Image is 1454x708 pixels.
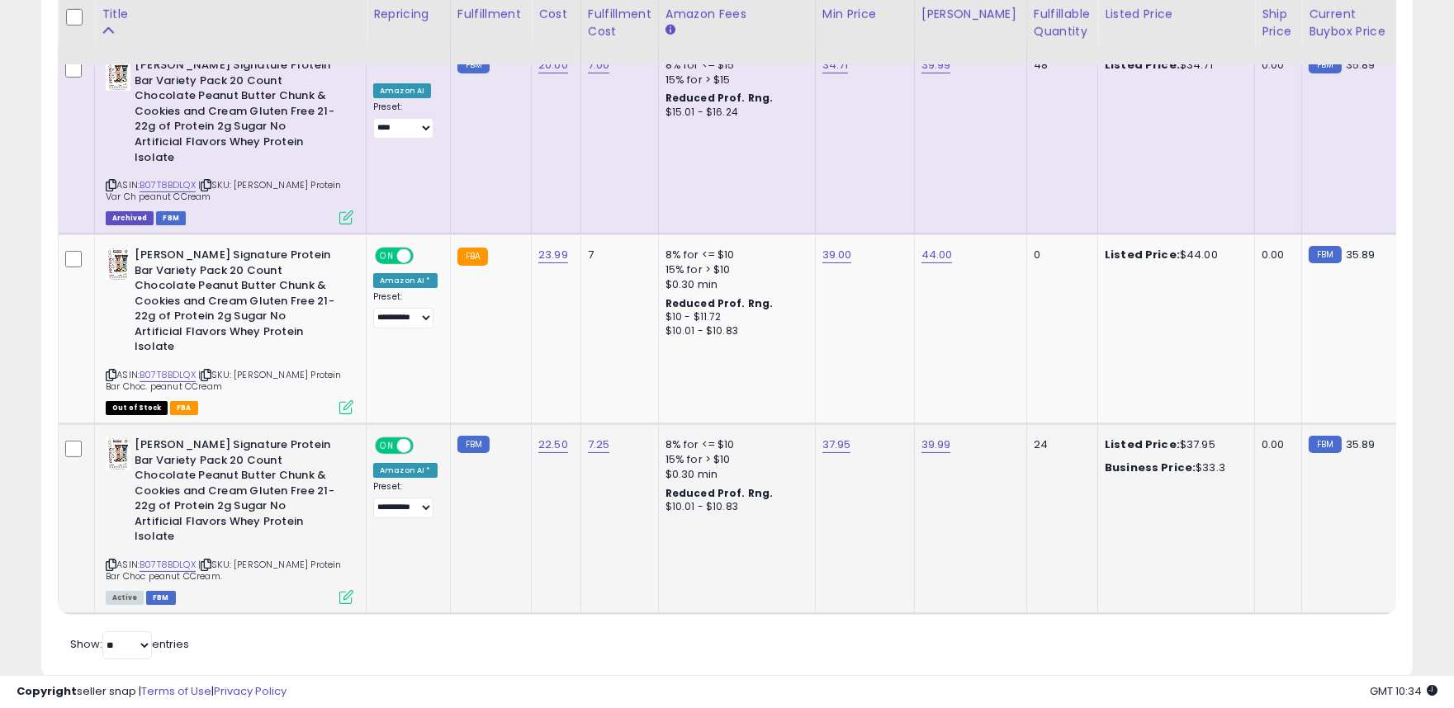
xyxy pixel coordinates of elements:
span: | SKU: [PERSON_NAME] Protein Bar Choc peanut CCream. [106,558,342,583]
div: 0.00 [1262,248,1289,262]
a: 34.71 [822,57,849,73]
small: FBM [457,436,490,453]
div: ASIN: [106,248,353,413]
div: Fulfillment [457,6,524,23]
small: FBM [457,56,490,73]
div: $15.01 - $16.24 [665,106,803,120]
span: OFF [411,439,438,453]
div: Amazon Fees [665,6,808,23]
div: $37.95 [1105,437,1242,452]
div: $34.71 [1105,58,1242,73]
a: 20.00 [538,57,568,73]
div: Amazon AI * [373,463,438,478]
div: $44.00 [1105,248,1242,262]
div: Title [102,6,359,23]
div: 8% for <= $15 [665,58,803,73]
div: Fulfillable Quantity [1034,6,1091,40]
span: ON [377,439,397,453]
div: 15% for > $10 [665,262,803,277]
div: Listed Price [1105,6,1248,23]
span: Listings that have been deleted from Seller Central [106,211,154,225]
a: 39.99 [921,437,951,453]
a: Privacy Policy [214,683,287,699]
b: Reduced Prof. Rng. [665,91,774,105]
small: FBM [1309,436,1341,453]
div: Repricing [373,6,443,23]
a: 44.00 [921,247,953,263]
b: Reduced Prof. Rng. [665,486,774,500]
a: B07T8BDLQX [140,178,196,192]
div: $10 - $11.72 [665,310,803,324]
span: 35.89 [1346,247,1376,262]
div: 0 [1034,248,1085,262]
div: $10.01 - $10.83 [665,324,803,338]
small: FBM [1309,246,1341,263]
b: Listed Price: [1105,57,1180,73]
a: 7.25 [588,437,610,453]
strong: Copyright [17,683,77,699]
small: FBA [457,248,488,266]
div: [PERSON_NAME] [921,6,1020,23]
span: | SKU: [PERSON_NAME] Protein Bar Choc. peanut CCream [106,368,342,393]
div: $10.01 - $10.83 [665,500,803,514]
div: Amazon AI [373,83,431,98]
a: 39.99 [921,57,951,73]
a: 7.00 [588,57,610,73]
small: Amazon Fees. [665,23,675,38]
div: Preset: [373,291,438,328]
div: 48 [1034,58,1085,73]
span: 35.89 [1346,57,1376,73]
div: $0.30 min [665,467,803,482]
b: Listed Price: [1105,437,1180,452]
div: $0.30 min [665,277,803,292]
b: [PERSON_NAME] Signature Protein Bar Variety Pack 20 Count Chocolate Peanut Butter Chunk & Cookies... [135,248,335,359]
div: ASIN: [106,58,353,223]
span: Show: entries [70,636,189,652]
div: 24 [1034,437,1085,452]
small: FBM [1309,56,1341,73]
span: 2025-08-11 10:34 GMT [1370,683,1437,699]
img: 51AfahRGV-L._SL40_.jpg [106,248,130,281]
a: Terms of Use [141,683,211,699]
span: FBM [146,591,176,605]
span: FBM [156,211,186,225]
div: 8% for <= $10 [665,248,803,262]
div: seller snap | | [17,684,287,700]
a: 39.00 [822,247,852,263]
b: Reduced Prof. Rng. [665,296,774,310]
div: 7 [588,248,646,262]
div: ASIN: [106,437,353,602]
div: 0.00 [1262,58,1289,73]
div: Min Price [822,6,907,23]
div: 8% for <= $10 [665,437,803,452]
a: B07T8BDLQX [140,368,196,382]
div: Preset: [373,481,438,518]
span: OFF [411,249,438,263]
div: Current Buybox Price [1309,6,1394,40]
a: 22.50 [538,437,568,453]
span: All listings that are currently out of stock and unavailable for purchase on Amazon [106,401,168,415]
div: 15% for > $10 [665,452,803,467]
div: $33.3 [1105,460,1242,475]
a: B07T8BDLQX [140,558,196,572]
b: [PERSON_NAME] Signature Protein Bar Variety Pack 20 Count Chocolate Peanut Butter Chunk & Cookies... [135,58,335,169]
div: Fulfillment Cost [588,6,651,40]
a: 37.95 [822,437,851,453]
div: 0.00 [1262,437,1289,452]
a: 23.99 [538,247,568,263]
img: 51AfahRGV-L._SL40_.jpg [106,437,130,470]
span: | SKU: [PERSON_NAME] Protein Var Ch peanut CCream [106,178,342,203]
div: 15% for > $15 [665,73,803,87]
b: Listed Price: [1105,247,1180,262]
span: ON [377,249,397,263]
span: FBA [170,401,198,415]
b: [PERSON_NAME] Signature Protein Bar Variety Pack 20 Count Chocolate Peanut Butter Chunk & Cookies... [135,437,335,549]
div: Ship Price [1262,6,1295,40]
span: All listings currently available for purchase on Amazon [106,591,144,605]
span: 35.89 [1346,437,1376,452]
img: 51AfahRGV-L._SL40_.jpg [106,58,130,91]
div: Cost [538,6,574,23]
b: Business Price: [1105,460,1196,475]
div: Amazon AI * [373,273,438,288]
div: Preset: [373,101,438,139]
